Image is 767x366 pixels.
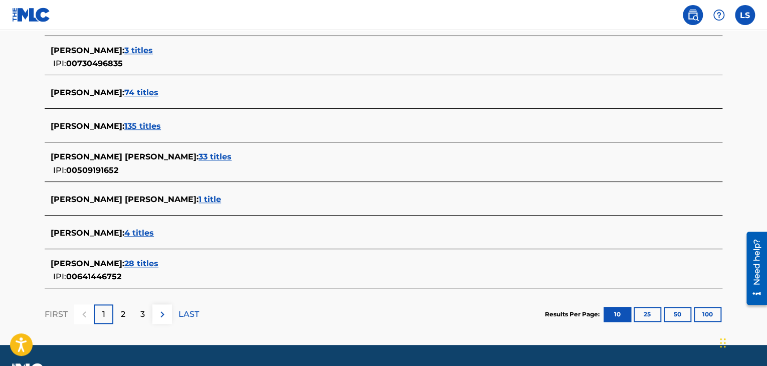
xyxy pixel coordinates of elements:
span: [PERSON_NAME] [PERSON_NAME] : [51,195,199,204]
span: IPI: [53,165,66,175]
p: 2 [121,308,125,320]
span: IPI: [53,59,66,68]
span: 00641446752 [66,272,121,281]
button: 10 [604,307,631,322]
iframe: Chat Widget [717,318,767,366]
img: search [687,9,699,21]
span: [PERSON_NAME] : [51,259,124,268]
div: Drag [720,328,726,358]
p: 3 [140,308,145,320]
p: FIRST [45,308,68,320]
span: 28 titles [124,259,158,268]
img: right [156,308,168,320]
span: [PERSON_NAME] : [51,46,124,55]
div: Help [709,5,729,25]
span: 1 title [199,195,221,204]
a: Public Search [683,5,703,25]
span: 135 titles [124,121,161,131]
span: IPI: [53,272,66,281]
span: [PERSON_NAME] [PERSON_NAME] : [51,152,199,161]
span: 33 titles [199,152,232,161]
span: [PERSON_NAME] : [51,121,124,131]
p: 1 [102,308,105,320]
span: 00730496835 [66,59,123,68]
p: Results Per Page: [545,310,602,319]
img: help [713,9,725,21]
iframe: Resource Center [739,228,767,309]
span: 00509191652 [66,165,118,175]
img: MLC Logo [12,8,51,22]
span: 74 titles [124,88,158,97]
button: 100 [694,307,721,322]
span: [PERSON_NAME] : [51,88,124,97]
button: 50 [664,307,691,322]
span: 3 titles [124,46,153,55]
div: User Menu [735,5,755,25]
p: LAST [178,308,199,320]
button: 25 [634,307,661,322]
span: [PERSON_NAME] : [51,228,124,238]
span: 4 titles [124,228,154,238]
